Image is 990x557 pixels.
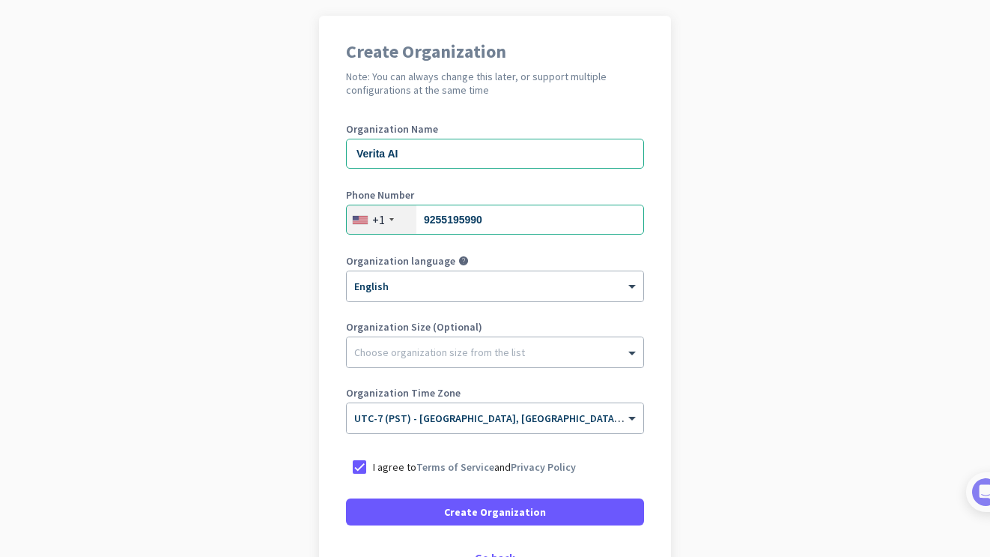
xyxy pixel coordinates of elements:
input: 201-555-0123 [346,205,644,235]
label: Organization Size (Optional) [346,322,644,332]
label: Organization Name [346,124,644,134]
h1: Create Organization [346,43,644,61]
p: I agree to and [373,460,576,475]
button: Create Organization [346,499,644,526]
a: Terms of Service [416,460,494,474]
i: help [458,256,469,266]
label: Organization language [346,256,455,266]
a: Privacy Policy [511,460,576,474]
span: Create Organization [444,505,546,520]
label: Organization Time Zone [346,388,644,398]
h2: Note: You can always change this later, or support multiple configurations at the same time [346,70,644,97]
input: What is the name of your organization? [346,139,644,169]
label: Phone Number [346,190,644,200]
div: +1 [372,212,385,227]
